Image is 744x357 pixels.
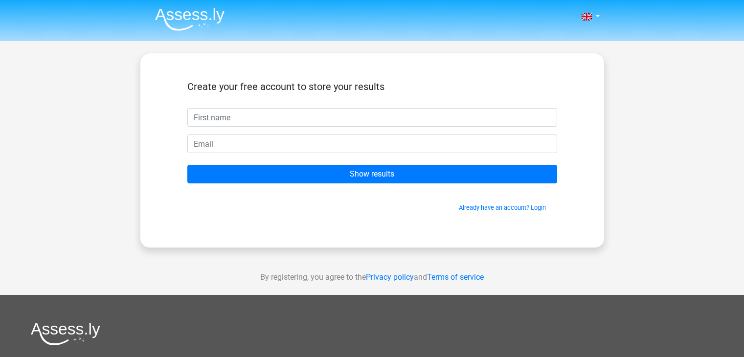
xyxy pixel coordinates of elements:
[187,81,557,92] h5: Create your free account to store your results
[459,204,546,211] a: Already have an account? Login
[187,165,557,183] input: Show results
[427,272,484,282] a: Terms of service
[155,8,225,31] img: Assessly
[31,322,100,345] img: Assessly logo
[366,272,414,282] a: Privacy policy
[187,134,557,153] input: Email
[187,108,557,127] input: First name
